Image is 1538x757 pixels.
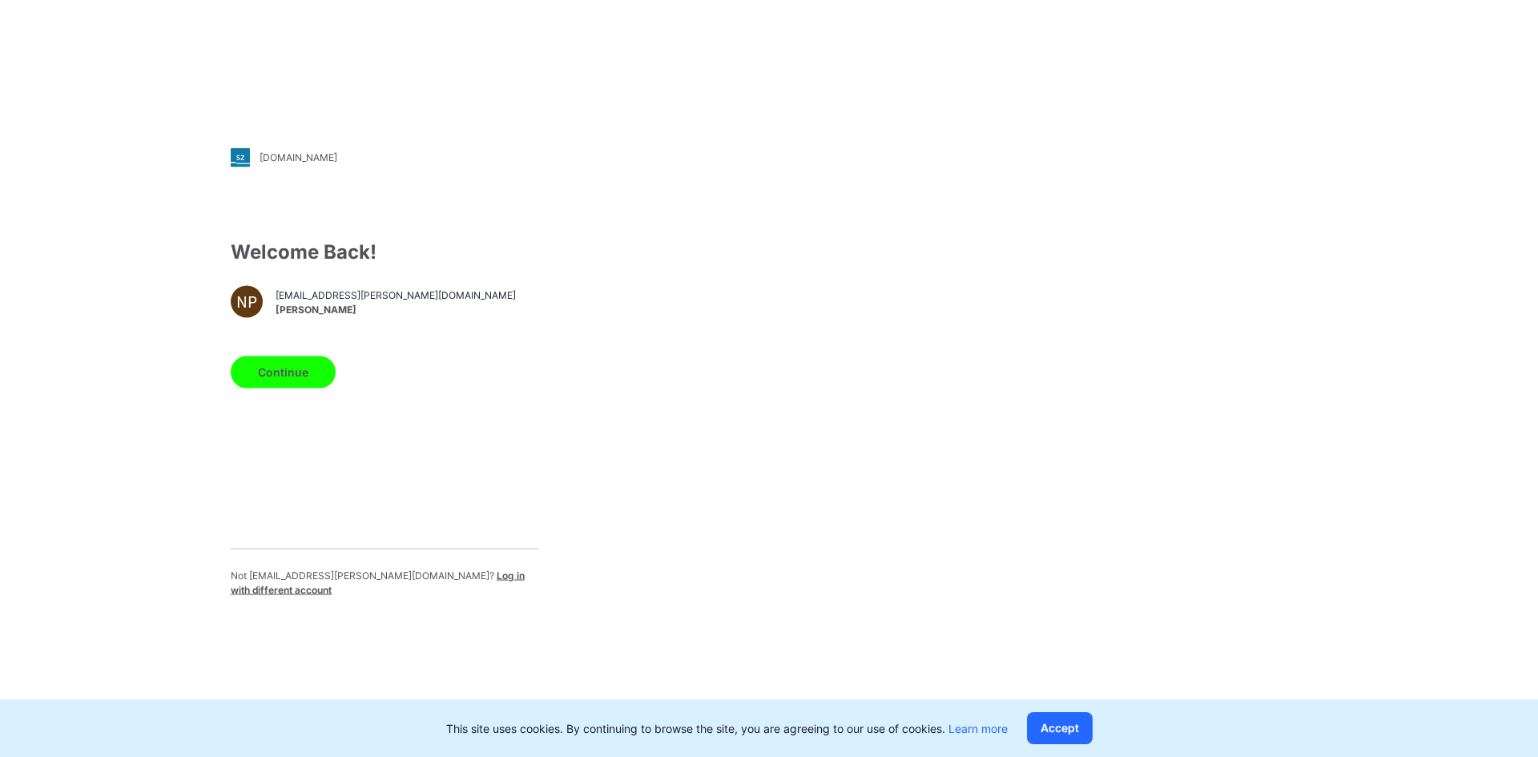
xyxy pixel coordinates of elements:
[276,303,516,317] span: [PERSON_NAME]
[231,147,538,167] a: [DOMAIN_NAME]
[1298,40,1498,69] img: browzwear-logo.e42bd6dac1945053ebaf764b6aa21510.svg
[948,722,1008,735] a: Learn more
[446,720,1008,737] p: This site uses cookies. By continuing to browse the site, you are agreeing to our use of cookies.
[1027,712,1093,744] button: Accept
[231,285,263,317] div: NP
[276,288,516,303] span: [EMAIL_ADDRESS][PERSON_NAME][DOMAIN_NAME]
[231,568,538,597] p: Not [EMAIL_ADDRESS][PERSON_NAME][DOMAIN_NAME] ?
[231,147,250,167] img: stylezone-logo.562084cfcfab977791bfbf7441f1a819.svg
[231,356,336,388] button: Continue
[260,151,337,163] div: [DOMAIN_NAME]
[231,237,538,266] div: Welcome Back!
